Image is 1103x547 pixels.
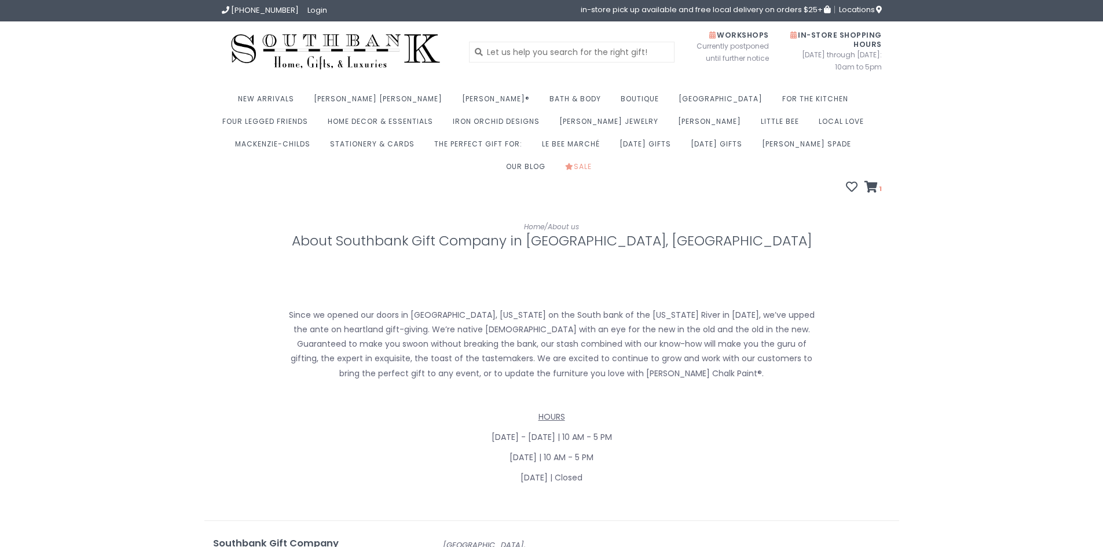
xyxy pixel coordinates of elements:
a: Le Bee Marché [542,136,606,159]
a: About us [548,222,579,232]
a: [GEOGRAPHIC_DATA] [679,91,768,113]
span: Locations [839,4,882,15]
p: [DATE] - [DATE] | 10 AM - 5 PM [222,430,882,445]
a: Little Bee [761,113,805,136]
h1: About Southbank Gift Company in [GEOGRAPHIC_DATA], [GEOGRAPHIC_DATA] [222,233,882,248]
a: Sale [565,159,598,181]
a: Iron Orchid Designs [453,113,545,136]
a: New Arrivals [238,91,300,113]
a: Locations [834,6,882,13]
p: [DATE] | Closed [222,471,882,485]
a: Boutique [621,91,665,113]
a: The perfect gift for: [434,136,528,159]
a: [PHONE_NUMBER] [222,5,299,16]
a: [PERSON_NAME] [678,113,747,136]
a: [PERSON_NAME] [PERSON_NAME] [314,91,448,113]
a: Local Love [819,113,870,136]
a: Four Legged Friends [222,113,314,136]
a: [PERSON_NAME]® [462,91,536,113]
input: Let us help you search for the right gift! [469,42,675,63]
span: In-Store Shopping Hours [790,30,882,49]
span: [DATE] through [DATE]: 10am to 5pm [786,49,882,73]
img: Southbank Gift Company -- Home, Gifts, and Luxuries [222,30,450,74]
a: [PERSON_NAME] Jewelry [559,113,664,136]
span: in-store pick up available and free local delivery on orders $25+ [581,6,830,13]
a: MacKenzie-Childs [235,136,316,159]
div: / [222,221,882,233]
p: Since we opened our doors in [GEOGRAPHIC_DATA], [US_STATE] on the South bank of the [US_STATE] Ri... [288,308,816,381]
a: Home Decor & Essentials [328,113,439,136]
a: 1 [864,182,882,194]
a: Stationery & Cards [330,136,420,159]
a: Home [524,222,544,232]
a: Our Blog [506,159,551,181]
span: 1 [878,184,882,193]
a: [DATE] Gifts [620,136,677,159]
span: Currently postponed until further notice [682,40,769,64]
a: [PERSON_NAME] Spade [762,136,857,159]
span: Workshops [709,30,769,40]
span: [PHONE_NUMBER] [231,5,299,16]
a: Bath & Body [549,91,607,113]
a: For the Kitchen [782,91,854,113]
a: Login [307,5,327,16]
span: HOURS [538,411,565,423]
p: [DATE] | 10 AM - 5 PM [222,450,882,465]
a: [DATE] Gifts [691,136,748,159]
